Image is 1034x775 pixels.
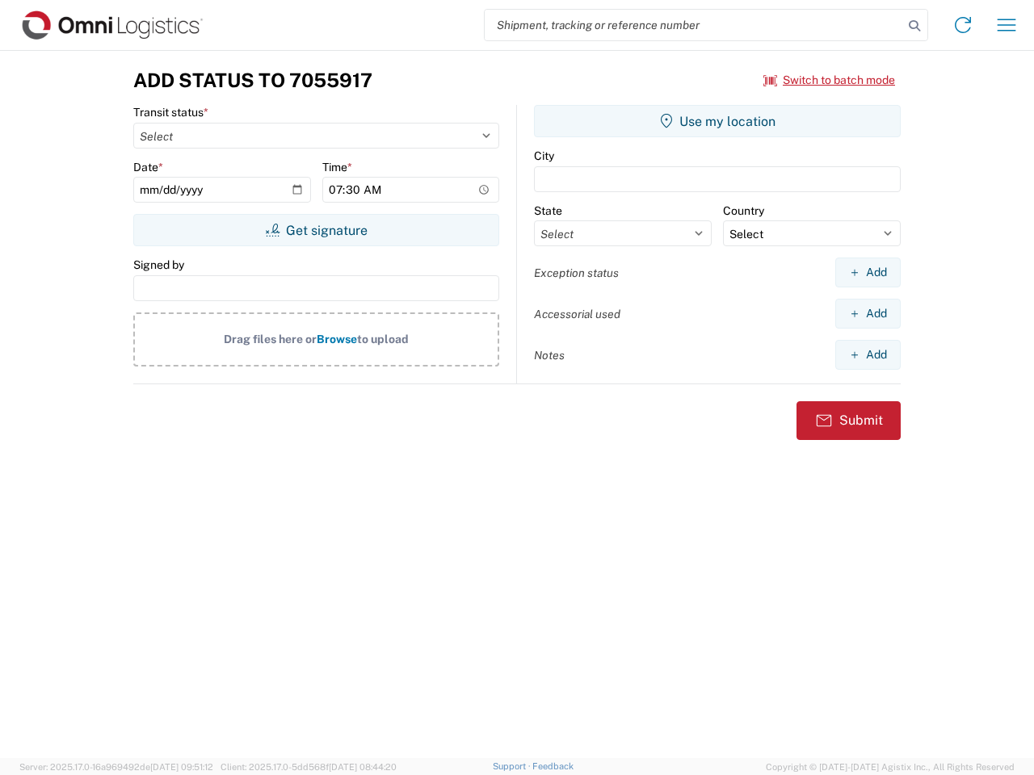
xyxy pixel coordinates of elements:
[534,105,901,137] button: Use my location
[493,761,533,771] a: Support
[534,266,619,280] label: Exception status
[532,761,574,771] a: Feedback
[766,760,1015,774] span: Copyright © [DATE]-[DATE] Agistix Inc., All Rights Reserved
[133,258,184,272] label: Signed by
[534,307,620,321] label: Accessorial used
[534,203,562,218] label: State
[835,299,901,329] button: Add
[133,69,372,92] h3: Add Status to 7055917
[763,67,895,94] button: Switch to batch mode
[329,762,397,772] span: [DATE] 08:44:20
[133,214,499,246] button: Get signature
[133,160,163,174] label: Date
[317,333,357,346] span: Browse
[224,333,317,346] span: Drag files here or
[534,149,554,163] label: City
[322,160,352,174] label: Time
[357,333,409,346] span: to upload
[221,762,397,772] span: Client: 2025.17.0-5dd568f
[133,105,208,119] label: Transit status
[835,258,901,287] button: Add
[723,203,764,218] label: Country
[485,10,903,40] input: Shipment, tracking or reference number
[797,401,901,440] button: Submit
[534,348,565,362] label: Notes
[835,340,901,370] button: Add
[19,762,213,772] span: Server: 2025.17.0-16a969492de
[150,762,213,772] span: [DATE] 09:51:12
